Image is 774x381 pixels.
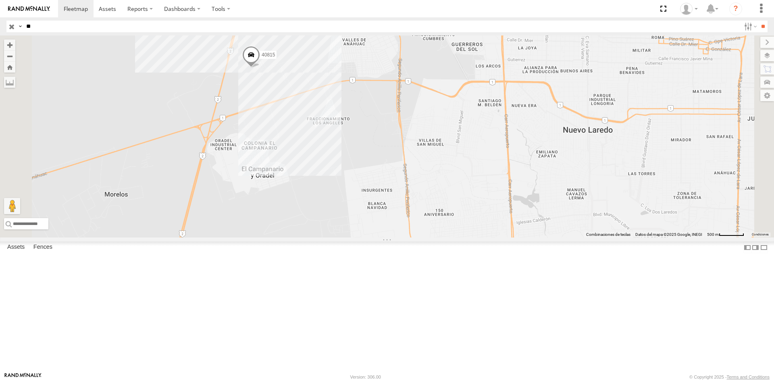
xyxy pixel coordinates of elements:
div: © Copyright 2025 - [689,375,770,379]
label: Dock Summary Table to the Left [743,242,751,253]
a: Terms and Conditions [727,375,770,379]
label: Map Settings [760,90,774,101]
span: 40815 [262,52,275,57]
i: ? [729,2,742,15]
button: Zoom out [4,50,15,62]
img: rand-logo.svg [8,6,50,12]
a: Visit our Website [4,373,42,381]
button: Zoom in [4,40,15,50]
label: Fences [29,242,56,253]
label: Assets [3,242,29,253]
button: Arrastra el hombrecito naranja al mapa para abrir Street View [4,198,20,214]
div: Gabriela Espinoza [677,3,701,15]
div: Version: 306.00 [350,375,381,379]
span: 500 m [707,232,719,237]
label: Hide Summary Table [760,242,768,253]
button: Escala del mapa: 500 m por 59 píxeles [705,232,747,237]
span: Datos del mapa ©2025 Google, INEGI [635,232,702,237]
label: Search Filter Options [741,21,758,32]
label: Measure [4,77,15,88]
label: Search Query [17,21,23,32]
label: Dock Summary Table to the Right [751,242,759,253]
button: Zoom Home [4,62,15,73]
a: Condiciones (se abre en una nueva pestaña) [752,233,769,236]
button: Combinaciones de teclas [586,232,630,237]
